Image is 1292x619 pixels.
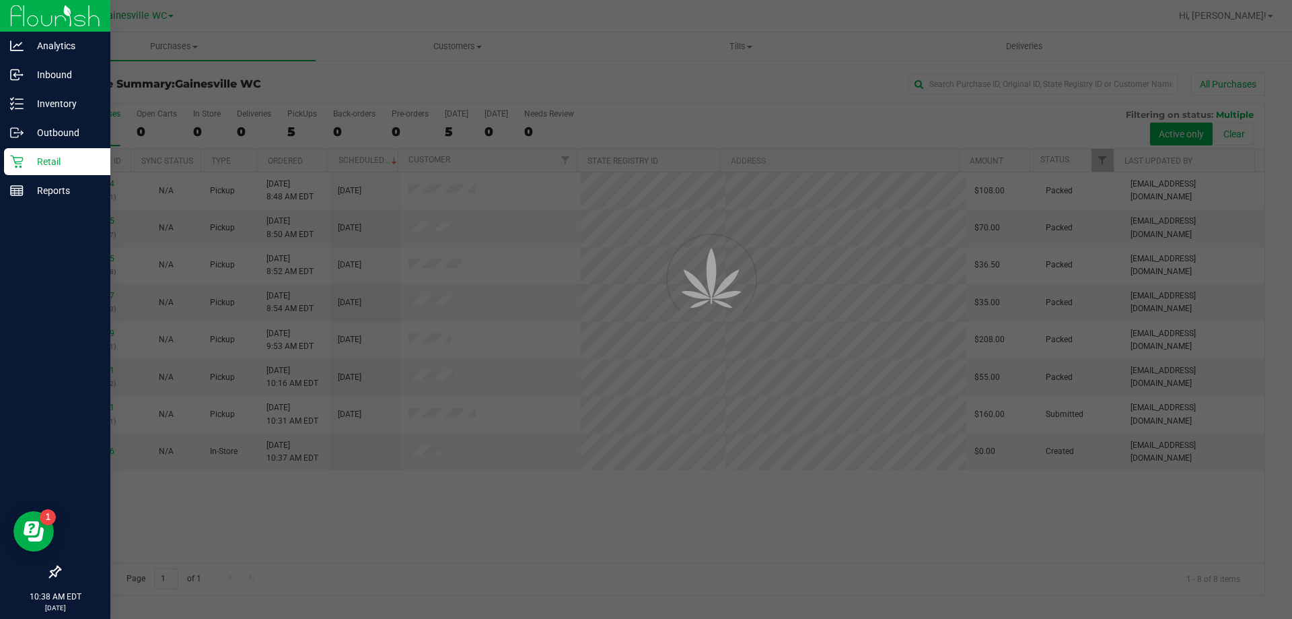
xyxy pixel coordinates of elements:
[10,155,24,168] inline-svg: Retail
[40,509,56,525] iframe: Resource center unread badge
[24,67,104,83] p: Inbound
[10,97,24,110] inline-svg: Inventory
[24,183,104,199] p: Reports
[24,38,104,54] p: Analytics
[13,511,54,552] iframe: Resource center
[6,591,104,603] p: 10:38 AM EDT
[24,154,104,170] p: Retail
[10,68,24,82] inline-svg: Inbound
[24,125,104,141] p: Outbound
[6,603,104,613] p: [DATE]
[10,184,24,197] inline-svg: Reports
[10,126,24,139] inline-svg: Outbound
[10,39,24,53] inline-svg: Analytics
[24,96,104,112] p: Inventory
